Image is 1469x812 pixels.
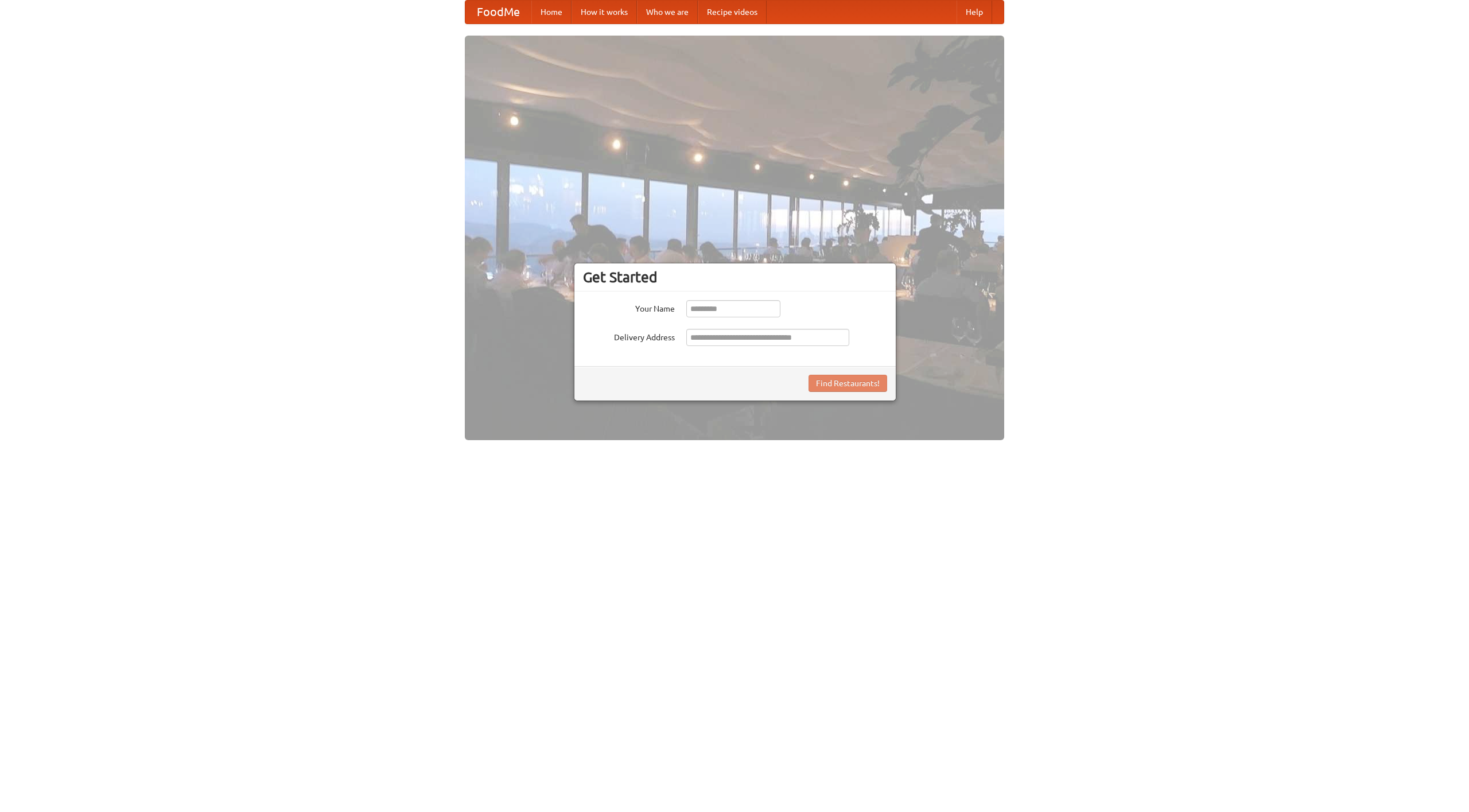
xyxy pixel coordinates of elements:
button: Find Restaurants! [809,375,887,392]
a: Recipe videos [698,1,767,24]
a: FoodMe [465,1,531,24]
label: Delivery Address [583,329,675,343]
a: How it works [572,1,637,24]
a: Home [531,1,572,24]
h3: Get Started [583,269,887,286]
a: Help [957,1,992,24]
label: Your Name [583,300,675,314]
a: Who we are [637,1,698,24]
